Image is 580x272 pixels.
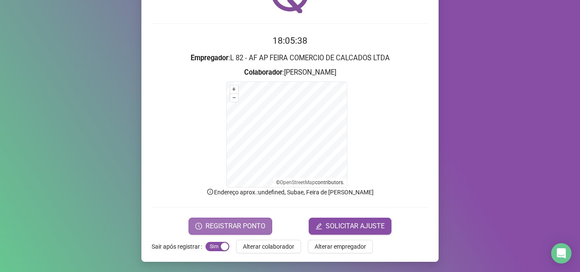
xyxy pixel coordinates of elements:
[152,240,206,253] label: Sair após registrar
[551,243,572,264] div: Open Intercom Messenger
[230,94,238,102] button: –
[195,223,202,230] span: clock-circle
[273,36,307,46] time: 18:05:38
[309,218,391,235] button: editSOLICITAR AJUSTE
[315,223,322,230] span: edit
[280,179,315,185] a: OpenStreetMap
[152,53,428,64] h3: : L 82 - AF AP FEIRA COMERCIO DE CALCADOS LTDA
[152,67,428,78] h3: : [PERSON_NAME]
[244,68,282,76] strong: Colaborador
[308,240,373,253] button: Alterar empregador
[236,240,301,253] button: Alterar colaborador
[243,242,294,251] span: Alterar colaborador
[276,179,344,185] li: © contributors.
[230,85,238,93] button: +
[191,54,228,62] strong: Empregador
[315,242,366,251] span: Alterar empregador
[326,221,385,231] span: SOLICITAR AJUSTE
[152,188,428,197] p: Endereço aprox. : undefined, Subae, Feira de [PERSON_NAME]
[189,218,272,235] button: REGISTRAR PONTO
[206,221,265,231] span: REGISTRAR PONTO
[206,188,214,196] span: info-circle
